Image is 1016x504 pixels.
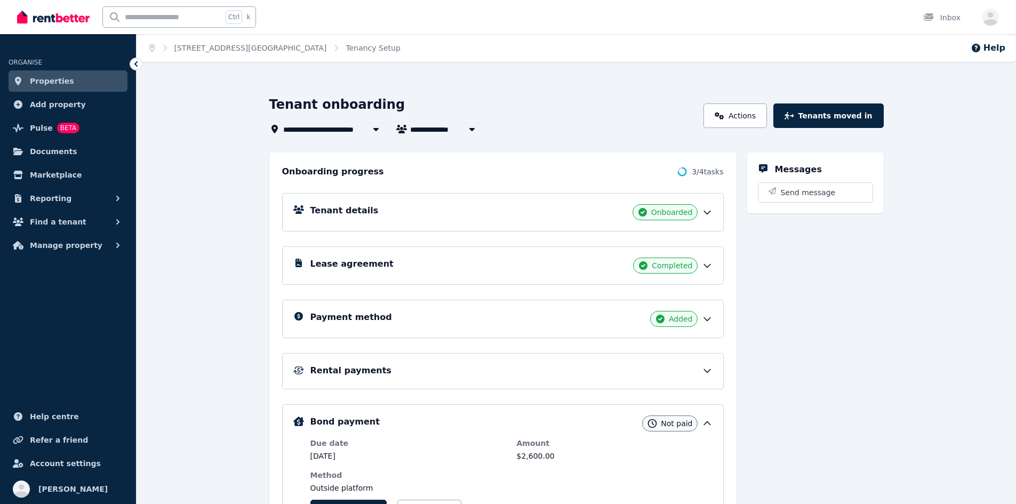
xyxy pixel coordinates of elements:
h5: Rental payments [310,364,391,377]
h1: Tenant onboarding [269,96,405,113]
button: Find a tenant [9,211,127,233]
dd: [DATE] [310,451,506,461]
a: Actions [703,103,767,128]
span: Completed [652,260,692,271]
span: Account settings [30,457,101,470]
button: Tenants moved in [773,103,883,128]
span: Properties [30,75,74,87]
a: [STREET_ADDRESS][GEOGRAPHIC_DATA] [174,44,327,52]
h5: Lease agreement [310,258,394,270]
dd: $2,600.00 [517,451,713,461]
div: Inbox [923,12,961,23]
span: Add property [30,98,86,111]
span: 3 / 4 tasks [692,166,723,177]
h2: Onboarding progress [282,165,384,178]
span: [PERSON_NAME] [38,483,108,495]
span: Added [669,314,693,324]
span: BETA [57,123,79,133]
span: Pulse [30,122,53,134]
button: Manage property [9,235,127,256]
button: Reporting [9,188,127,209]
span: Manage property [30,239,102,252]
span: Documents [30,145,77,158]
iframe: Intercom live chat [980,468,1005,493]
nav: Breadcrumb [137,34,413,62]
dt: Due date [310,438,506,449]
a: Add property [9,94,127,115]
a: Marketplace [9,164,127,186]
span: Not paid [661,418,692,429]
img: Bond Details [293,417,304,426]
span: Help centre [30,410,79,423]
a: Documents [9,141,127,162]
a: Refer a friend [9,429,127,451]
h5: Messages [775,163,822,176]
span: ORGANISE [9,59,42,66]
span: Tenancy Setup [346,43,400,53]
a: Properties [9,70,127,92]
dd: Outside platform [310,483,506,493]
span: Send message [781,187,836,198]
button: Send message [758,183,873,202]
span: Ctrl [226,10,242,24]
a: Account settings [9,453,127,474]
span: k [246,13,250,21]
h5: Payment method [310,311,392,324]
button: Help [971,42,1005,54]
a: PulseBETA [9,117,127,139]
span: Refer a friend [30,434,88,446]
img: Rental Payments [293,366,304,374]
span: Marketplace [30,169,82,181]
dt: Amount [517,438,713,449]
h5: Bond payment [310,415,380,428]
a: Help centre [9,406,127,427]
span: Onboarded [651,207,693,218]
span: Reporting [30,192,71,205]
dt: Method [310,470,506,481]
h5: Tenant details [310,204,379,217]
img: RentBetter [17,9,90,25]
span: Find a tenant [30,215,86,228]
